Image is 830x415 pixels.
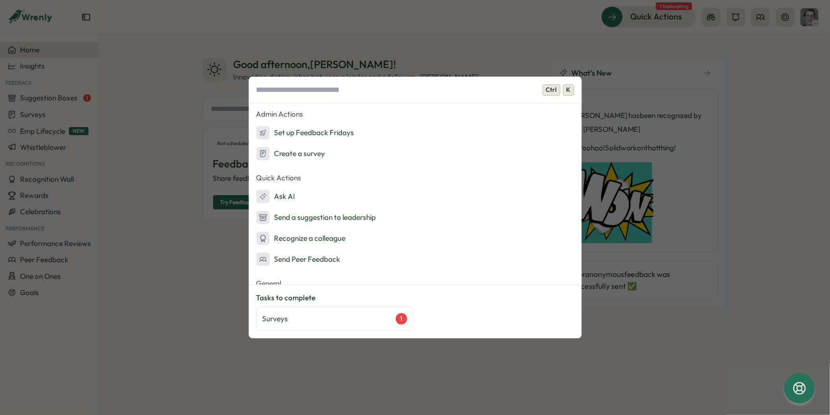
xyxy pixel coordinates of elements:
[256,126,354,139] div: Set up Feedback Fridays
[256,293,574,303] p: Tasks to complete
[249,277,582,291] p: General
[256,253,341,266] div: Send Peer Feedback
[249,208,582,227] button: Send a suggestion to leadership
[256,211,376,224] div: Send a suggestion to leadership
[249,171,582,185] p: Quick Actions
[256,190,295,203] div: Ask AI
[256,147,325,160] div: Create a survey
[396,313,407,325] div: 1
[249,187,582,206] button: Ask AI
[249,229,582,248] button: Recognize a colleague
[249,107,582,121] p: Admin Actions
[249,144,582,163] button: Create a survey
[249,250,582,269] button: Send Peer Feedback
[263,314,288,324] p: Surveys
[563,84,574,96] span: K
[543,84,560,96] span: Ctrl
[249,123,582,142] button: Set up Feedback Fridays
[256,232,346,245] div: Recognize a colleague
